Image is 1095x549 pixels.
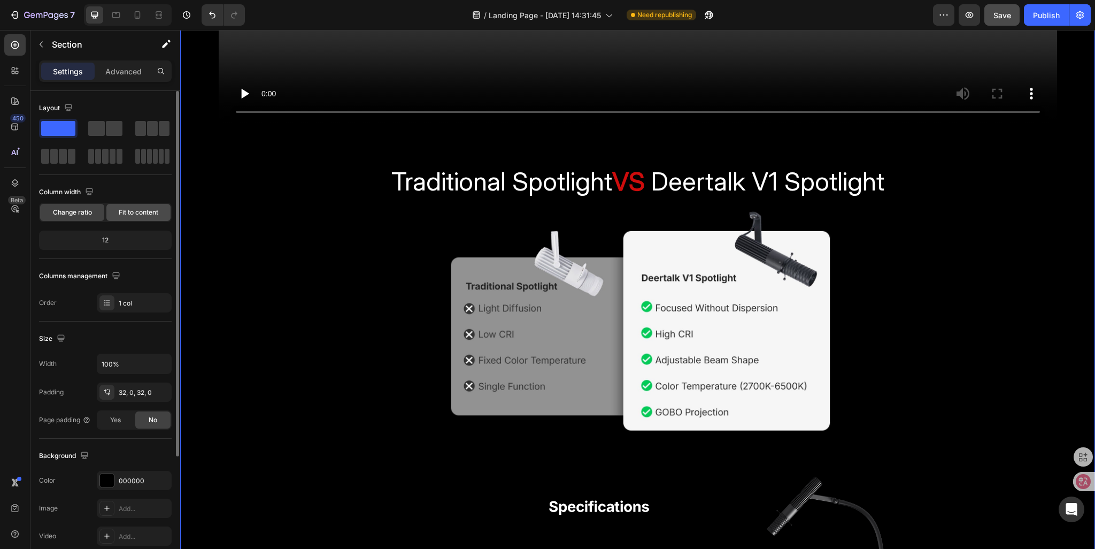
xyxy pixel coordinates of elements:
[39,531,56,541] div: Video
[984,4,1020,26] button: Save
[119,532,169,542] div: Add...
[119,208,158,217] span: Fit to content
[39,504,58,513] div: Image
[4,4,80,26] button: 7
[41,233,169,248] div: 12
[39,269,122,284] div: Columns management
[52,38,140,51] p: Section
[489,10,601,21] span: Landing Page - [DATE] 14:31:45
[637,10,692,20] span: Need republishing
[105,66,142,77] p: Advanced
[39,332,67,346] div: Size
[465,135,704,167] span: Deertalk V1 Spotlight
[432,135,465,167] strong: VS
[39,185,96,200] div: Column width
[1024,4,1069,26] button: Publish
[39,387,64,397] div: Padding
[202,4,245,26] div: Undo/Redo
[119,476,169,486] div: 000000
[39,449,91,463] div: Background
[993,11,1011,20] span: Save
[97,354,171,373] input: Auto
[10,114,26,123] div: 450
[119,388,169,398] div: 32, 0, 32, 0
[70,9,75,21] p: 7
[484,10,487,21] span: /
[211,135,432,167] span: Traditional Spotlight
[39,101,75,116] div: Layout
[119,504,169,514] div: Add...
[180,30,1095,549] iframe: Design area
[110,415,121,425] span: Yes
[149,415,157,425] span: No
[119,299,169,308] div: 1 col
[39,476,56,485] div: Color
[8,196,26,204] div: Beta
[39,415,91,425] div: Page padding
[145,178,770,411] img: gempages_581019625022555054-75c5656a-8b43-417c-8873-4f9f4cf008aa.jpg
[1033,10,1060,21] div: Publish
[1059,497,1084,522] div: Open Intercom Messenger
[39,298,57,308] div: Order
[39,359,57,369] div: Width
[53,66,83,77] p: Settings
[53,208,92,217] span: Change ratio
